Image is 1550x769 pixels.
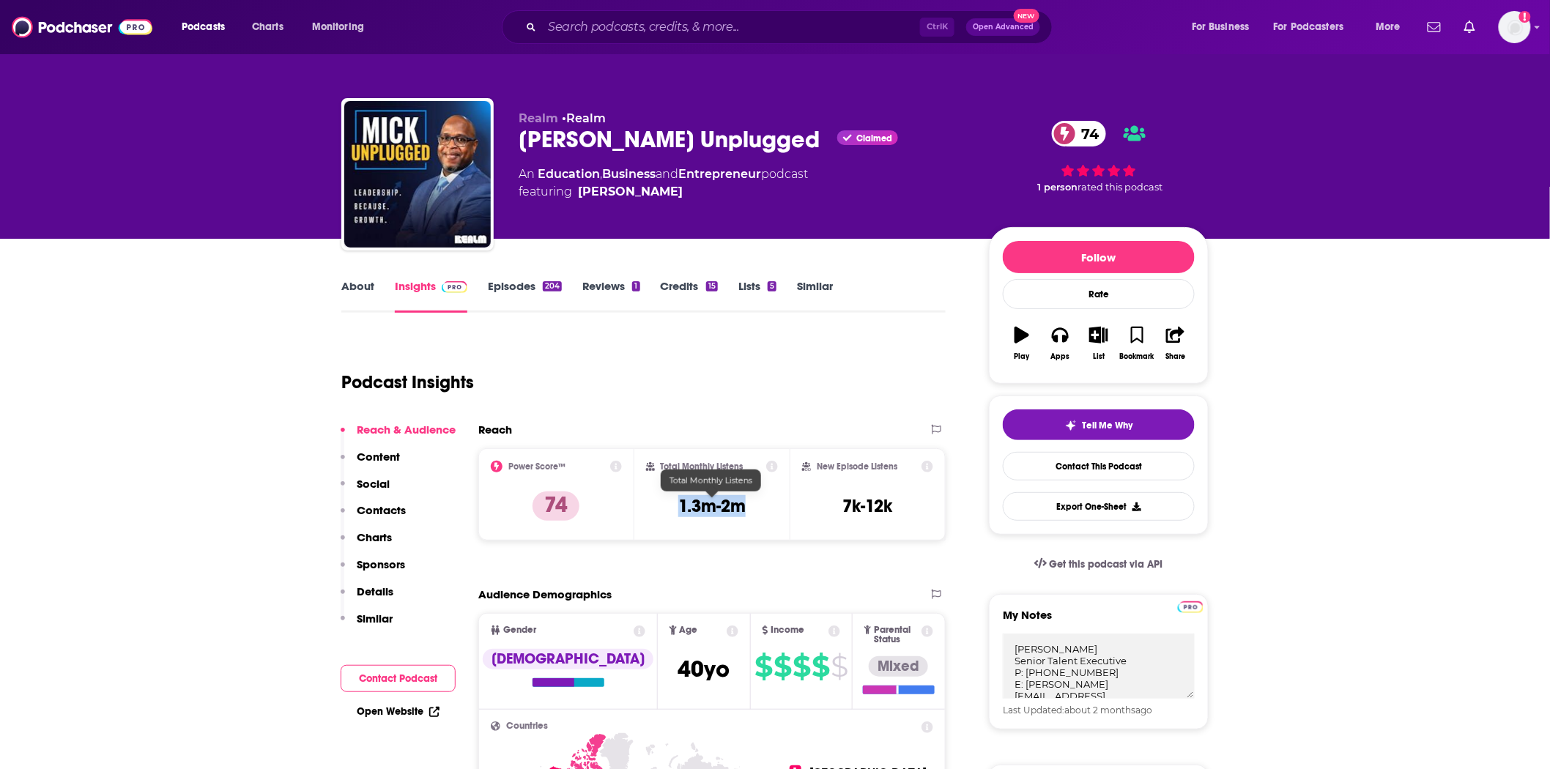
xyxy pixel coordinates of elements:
[516,10,1067,44] div: Search podcasts, credits, & more...
[678,495,746,517] h3: 1.3m-2m
[341,279,374,313] a: About
[341,557,405,584] button: Sponsors
[1080,317,1118,370] button: List
[1003,608,1195,634] label: My Notes
[989,111,1209,202] div: 74 1 personrated this podcast
[519,111,558,125] span: Realm
[1093,352,1105,361] div: List
[341,423,456,450] button: Reach & Audience
[1083,420,1133,431] span: Tell Me Why
[578,183,683,201] a: Mick Hunt
[357,477,390,491] p: Social
[242,15,292,39] a: Charts
[1067,121,1106,146] span: 74
[706,281,718,291] div: 15
[1365,15,1419,39] button: open menu
[478,423,512,436] h2: Reach
[252,17,283,37] span: Charts
[966,18,1040,36] button: Open AdvancedNew
[1192,17,1250,37] span: For Business
[1051,352,1070,361] div: Apps
[1118,317,1156,370] button: Bookmark
[519,183,808,201] span: featuring
[678,655,730,683] span: 40 yo
[357,530,392,544] p: Charts
[768,281,776,291] div: 5
[1015,352,1030,361] div: Play
[508,461,566,472] h2: Power Score™
[341,503,406,530] button: Contacts
[478,587,612,601] h2: Audience Demographics
[1064,705,1135,716] span: about 2 months
[302,15,383,39] button: open menu
[1274,17,1344,37] span: For Podcasters
[395,279,467,313] a: InsightsPodchaser Pro
[661,461,744,472] h2: Total Monthly Listens
[831,655,848,678] span: $
[357,423,456,436] p: Reach & Audience
[1052,121,1106,146] a: 74
[341,477,390,504] button: Social
[1003,317,1041,370] button: Play
[171,15,244,39] button: open menu
[920,18,954,37] span: Ctrl K
[670,475,752,486] span: Total Monthly Listens
[1003,452,1195,480] a: Contact This Podcast
[12,13,152,41] img: Podchaser - Follow, Share and Rate Podcasts
[1422,15,1447,40] a: Show notifications dropdown
[582,279,639,313] a: Reviews1
[341,584,393,612] button: Details
[312,17,364,37] span: Monitoring
[341,450,400,477] button: Content
[1003,705,1152,716] span: Last Updated: ago
[874,625,919,644] span: Parental Status
[817,461,897,472] h2: New Episode Listens
[680,625,698,635] span: Age
[771,625,805,635] span: Income
[1037,182,1078,193] span: 1 person
[656,167,678,181] span: and
[506,721,548,731] span: Countries
[341,530,392,557] button: Charts
[843,495,893,517] h3: 7k-12k
[503,625,536,635] span: Gender
[1376,17,1401,37] span: More
[1157,317,1195,370] button: Share
[538,167,600,181] a: Education
[1023,546,1175,582] a: Get this podcast via API
[1003,409,1195,440] button: tell me why sparkleTell Me Why
[182,17,225,37] span: Podcasts
[542,15,920,39] input: Search podcasts, credits, & more...
[1165,352,1185,361] div: Share
[602,167,656,181] a: Business
[774,655,791,678] span: $
[754,655,772,678] span: $
[1264,15,1365,39] button: open menu
[1178,601,1204,613] img: Podchaser Pro
[1003,492,1195,521] button: Export One-Sheet
[1003,241,1195,273] button: Follow
[357,612,393,625] p: Similar
[357,450,400,464] p: Content
[566,111,606,125] a: Realm
[357,584,393,598] p: Details
[341,665,456,692] button: Contact Podcast
[341,371,474,393] h1: Podcast Insights
[543,281,562,291] div: 204
[1014,9,1040,23] span: New
[973,23,1034,31] span: Open Advanced
[793,655,810,678] span: $
[600,167,602,181] span: ,
[357,503,406,517] p: Contacts
[797,279,833,313] a: Similar
[519,166,808,201] div: An podcast
[442,281,467,293] img: Podchaser Pro
[1458,15,1481,40] a: Show notifications dropdown
[357,557,405,571] p: Sponsors
[562,111,606,125] span: •
[1003,279,1195,309] div: Rate
[533,491,579,521] p: 74
[488,279,562,313] a: Episodes204
[1003,634,1195,699] textarea: [PERSON_NAME] Senior Talent Executive P: [PHONE_NUMBER] E: [PERSON_NAME][EMAIL_ADDRESS][DOMAIN_NA...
